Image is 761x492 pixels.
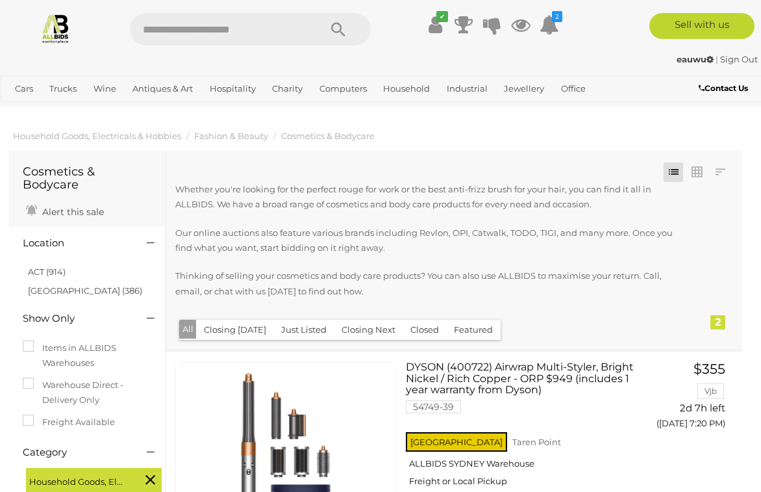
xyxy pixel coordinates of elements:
label: Items in ALLBIDS Warehouses [23,341,152,371]
span: $355 [693,361,725,377]
a: Sell with us [649,13,755,39]
p: Whether you're looking for the perfect rouge for work or the best anti-frizz brush for your hair,... [175,182,676,213]
button: Search [306,13,371,45]
p: Thinking of selling your cosmetics and body care products? You can also use ALLBIDS to maximise y... [175,268,676,299]
a: Computers [314,78,372,99]
a: Industrial [442,78,493,99]
p: Our online auctions also feature various brands including Revlon, OPI, Catwalk, TODO, TIGI, and m... [175,226,676,256]
a: Charity [267,78,308,99]
div: 2 [710,315,725,330]
a: Fashion & Beauty [194,131,268,141]
label: Freight Available [23,415,115,430]
a: Household Goods, Electricals & Hobbies [13,131,181,141]
i: 2 [552,11,562,22]
a: [GEOGRAPHIC_DATA] (386) [28,285,142,296]
a: Wine [88,78,121,99]
a: Antiques & Art [127,78,198,99]
a: Cosmetics & Bodycare [281,131,375,141]
button: Just Listed [273,320,334,340]
a: Trucks [44,78,82,99]
a: 2 [540,13,559,36]
a: Sign Out [720,54,758,64]
h4: Show Only [23,313,127,324]
img: Allbids.com.au [40,13,71,44]
h1: Cosmetics & Bodycare [23,166,152,192]
i: ✔ [436,11,448,22]
a: Cars [10,78,38,99]
a: ✔ [425,13,445,36]
a: Household [378,78,435,99]
h4: Location [23,238,127,249]
span: Household Goods, Electricals & Hobbies [29,471,127,489]
button: Closing [DATE] [196,320,274,340]
button: All [179,320,197,339]
b: Contact Us [699,83,748,93]
span: | [716,54,718,64]
a: Sports [10,99,47,121]
span: Alert this sale [39,206,104,218]
a: [GEOGRAPHIC_DATA] [53,99,155,121]
a: eauwu [677,54,716,64]
a: $355 Vjb 2d 7h left ([DATE] 7:20 PM) [655,361,729,436]
a: Hospitality [205,78,261,99]
label: Warehouse Direct - Delivery Only [23,378,152,408]
button: Closed [403,320,447,340]
strong: eauwu [677,54,714,64]
button: Closing Next [334,320,403,340]
a: Alert this sale [23,201,107,220]
a: Office [556,78,591,99]
button: Featured [446,320,501,340]
a: ACT (914) [28,266,66,277]
a: Contact Us [699,81,751,96]
a: Jewellery [499,78,549,99]
h4: Category [23,447,127,458]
